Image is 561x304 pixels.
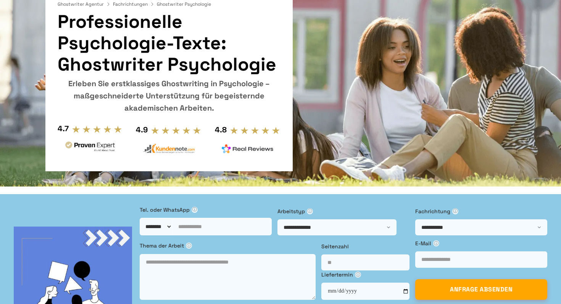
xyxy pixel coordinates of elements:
[415,207,547,216] label: Fachrichtung
[186,243,192,249] span: ⓘ
[58,122,69,135] div: 4.7
[321,242,409,251] label: Seitenzahl
[433,240,439,246] span: ⓘ
[64,140,116,154] img: provenexpert
[157,1,211,7] span: Ghostwriter Psychologie
[72,125,123,134] img: stars
[215,124,227,136] div: 4.8
[143,143,195,154] img: kundennote
[307,208,313,214] span: ⓘ
[140,206,272,214] label: Tel. oder WhatsApp
[58,11,280,75] h1: Professionelle Psychologie-Texte: Ghostwriter Psychologie
[151,126,202,135] img: stars
[321,270,409,279] label: Liefertermin
[113,1,155,7] a: Fachrichtungen
[58,1,111,7] a: Ghostwriter Agentur
[222,144,274,153] img: realreviews
[230,126,280,135] img: stars
[136,124,148,136] div: 4.9
[452,208,458,214] span: ⓘ
[415,239,547,248] label: E-Mail
[140,241,316,250] label: Thema der Arbeit
[58,77,280,114] div: Erleben Sie erstklassiges Ghostwriting in Psychologie – maßgeschneiderte Unterstützung für begeis...
[355,272,361,278] span: ⓘ
[415,279,547,300] button: ANFRAGE ABSENDEN
[192,207,198,213] span: ⓘ
[277,207,409,216] label: Arbeitstyp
